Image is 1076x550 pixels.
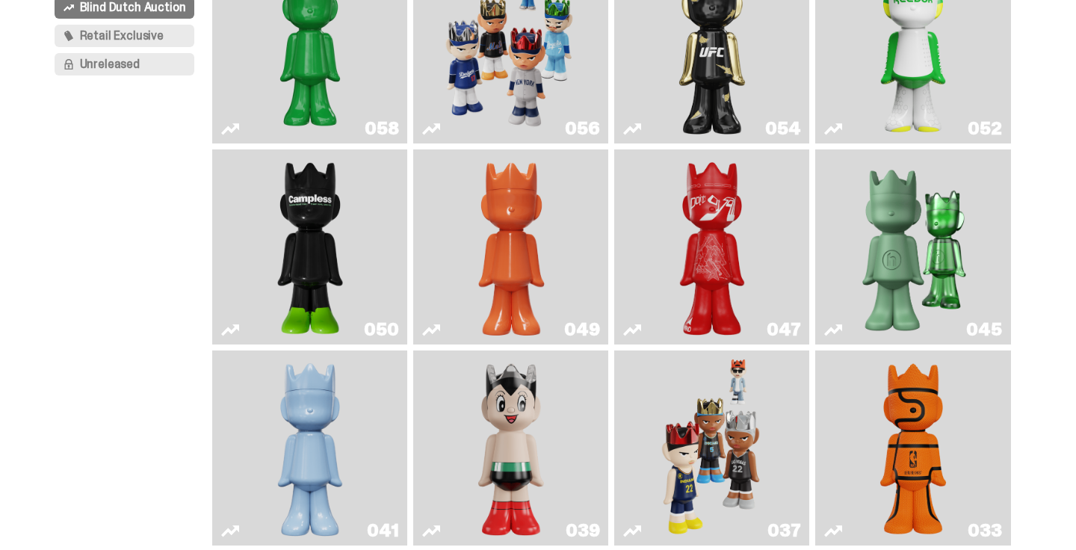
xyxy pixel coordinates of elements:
span: Blind Dutch Auction [80,1,186,13]
a: Game Ball [824,356,1001,540]
button: Unreleased [55,53,195,75]
a: Astro Boy [422,356,599,540]
img: Game Ball [874,356,953,540]
div: 050 [364,321,398,339]
a: Schrödinger's ghost: Orange Vibe [422,155,599,339]
span: Retail Exclusive [80,30,164,42]
img: Skip [672,155,752,339]
a: Skip [623,155,800,339]
img: Present [850,155,977,339]
div: 058 [365,120,398,137]
a: Schrödinger's ghost: Winter Blue [221,356,398,540]
div: 056 [565,120,599,137]
span: Unreleased [80,58,140,70]
a: Campless [221,155,398,339]
a: Game Face (2024) [623,356,800,540]
img: Astro Boy [471,356,551,540]
a: Present [824,155,1001,339]
div: 052 [968,120,1001,137]
div: 049 [564,321,599,339]
div: 047 [767,321,800,339]
div: 039 [566,522,599,540]
img: Schrödinger's ghost: Orange Vibe [471,155,551,339]
div: 033 [968,522,1001,540]
img: Schrödinger's ghost: Winter Blue [270,356,350,540]
button: Retail Exclusive [55,25,195,47]
img: Campless [270,155,350,339]
div: 037 [767,522,800,540]
img: Game Face (2024) [661,356,764,540]
div: 054 [765,120,800,137]
div: 041 [367,522,398,540]
div: 045 [966,321,1001,339]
